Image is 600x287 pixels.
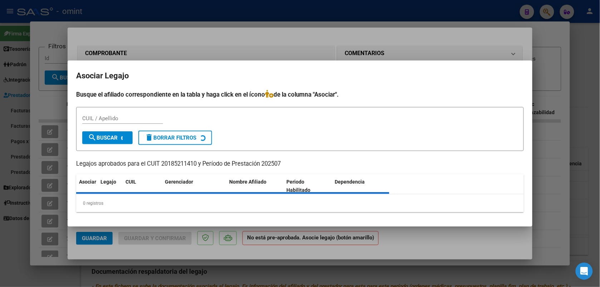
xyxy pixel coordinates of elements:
[162,174,226,198] datatable-header-cell: Gerenciador
[335,179,365,185] span: Dependencia
[98,174,123,198] datatable-header-cell: Legajo
[138,131,212,145] button: Borrar Filtros
[100,179,116,185] span: Legajo
[165,179,193,185] span: Gerenciador
[287,179,311,193] span: Periodo Habilitado
[76,160,524,169] p: Legajos aprobados para el CUIT 20185211410 y Período de Prestación 202507
[123,174,162,198] datatable-header-cell: CUIL
[332,174,390,198] datatable-header-cell: Dependencia
[79,179,96,185] span: Asociar
[76,174,98,198] datatable-header-cell: Asociar
[82,131,133,144] button: Buscar
[229,179,266,185] span: Nombre Afiliado
[126,179,136,185] span: CUIL
[145,135,196,141] span: Borrar Filtros
[88,135,118,141] span: Buscar
[284,174,332,198] datatable-header-cell: Periodo Habilitado
[88,133,97,142] mat-icon: search
[145,133,153,142] mat-icon: delete
[76,90,524,99] h4: Busque el afiliado correspondiente en la tabla y haga click en el ícono de la columna "Asociar".
[76,194,524,212] div: 0 registros
[226,174,284,198] datatable-header-cell: Nombre Afiliado
[576,263,593,280] div: Open Intercom Messenger
[76,69,524,83] h2: Asociar Legajo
